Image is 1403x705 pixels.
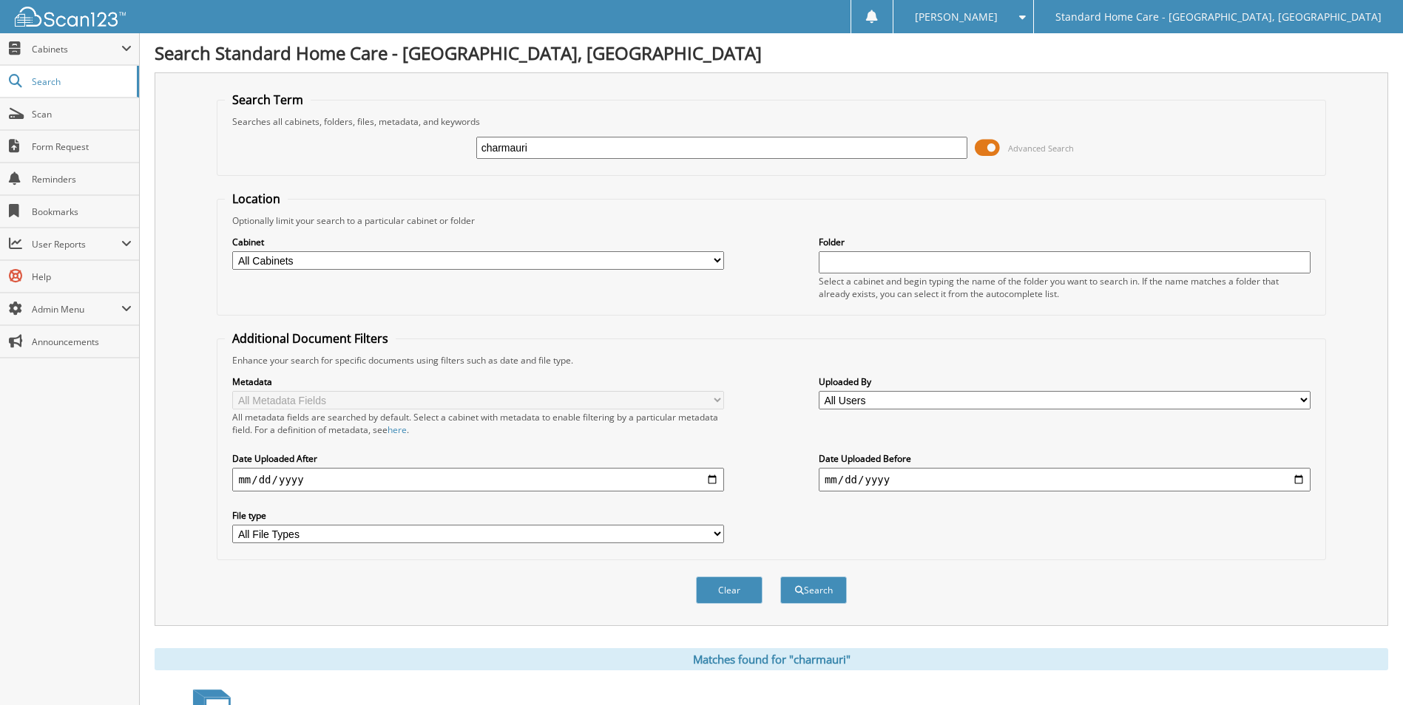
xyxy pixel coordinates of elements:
[819,236,1311,248] label: Folder
[388,423,407,436] a: here
[225,330,396,347] legend: Additional Document Filters
[1008,143,1074,154] span: Advanced Search
[1055,13,1382,21] span: Standard Home Care - [GEOGRAPHIC_DATA], [GEOGRAPHIC_DATA]
[232,452,724,465] label: Date Uploaded After
[32,108,132,120] span: Scan
[225,115,1317,128] div: Searches all cabinets, folders, files, metadata, and keywords
[225,354,1317,367] div: Enhance your search for specific documents using filters such as date and file type.
[232,411,724,436] div: All metadata fields are searched by default. Select a cabinet with metadata to enable filtering b...
[155,41,1388,65] h1: Search Standard Home Care - [GEOGRAPHIC_DATA], [GEOGRAPHIC_DATA]
[915,13,998,21] span: [PERSON_NAME]
[32,75,129,88] span: Search
[32,270,132,283] span: Help
[232,236,724,248] label: Cabinet
[225,92,311,108] legend: Search Term
[225,214,1317,227] div: Optionally limit your search to a particular cabinet or folder
[32,336,132,348] span: Announcements
[819,468,1311,491] input: end
[32,238,121,251] span: User Reports
[696,576,763,604] button: Clear
[155,648,1388,670] div: Matches found for "charmauri"
[819,375,1311,388] label: Uploaded By
[32,173,132,185] span: Reminders
[819,452,1311,465] label: Date Uploaded Before
[225,191,288,207] legend: Location
[819,275,1311,300] div: Select a cabinet and begin typing the name of the folder you want to search in. If the name match...
[780,576,847,604] button: Search
[15,7,126,27] img: scan123-logo-white.svg
[32,140,132,153] span: Form Request
[32,205,132,218] span: Bookmarks
[232,509,724,522] label: File type
[32,43,121,55] span: Cabinets
[232,468,724,491] input: start
[32,303,121,316] span: Admin Menu
[232,375,724,388] label: Metadata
